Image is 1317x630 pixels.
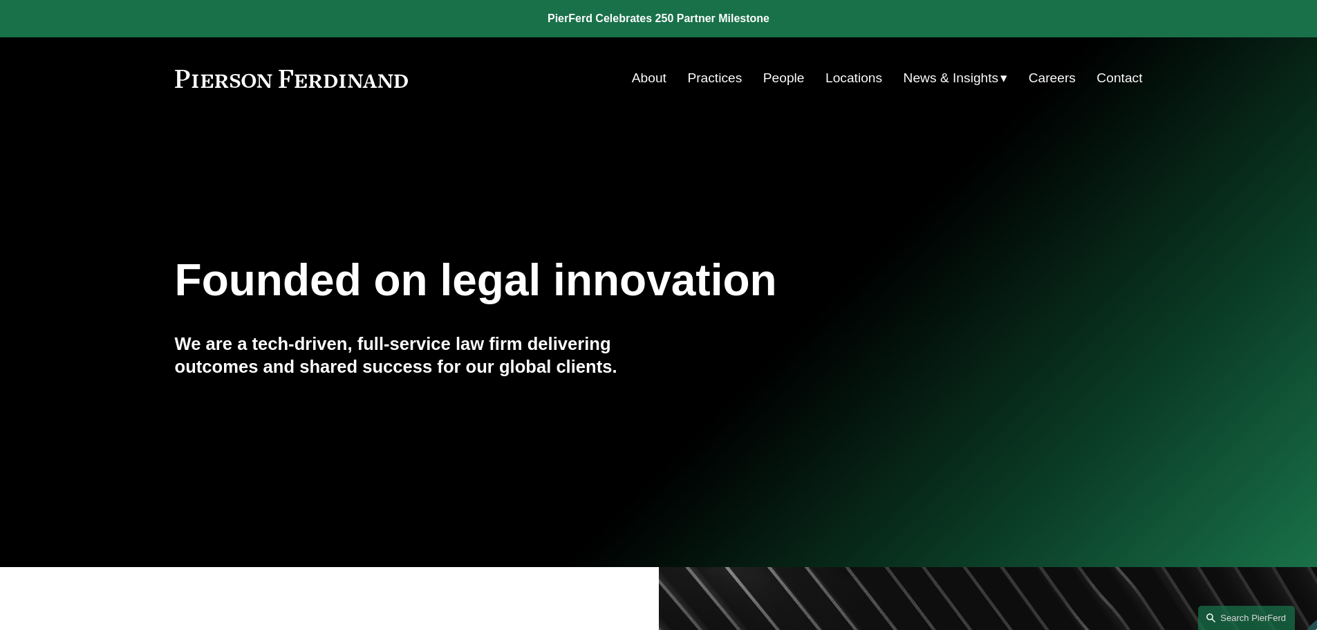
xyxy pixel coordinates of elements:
a: Careers [1029,65,1076,91]
span: News & Insights [904,66,999,91]
a: Search this site [1198,606,1295,630]
a: Locations [825,65,882,91]
a: About [632,65,666,91]
h1: Founded on legal innovation [175,255,982,306]
a: folder dropdown [904,65,1008,91]
a: People [763,65,805,91]
a: Contact [1096,65,1142,91]
a: Practices [687,65,742,91]
h4: We are a tech-driven, full-service law firm delivering outcomes and shared success for our global... [175,333,659,378]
